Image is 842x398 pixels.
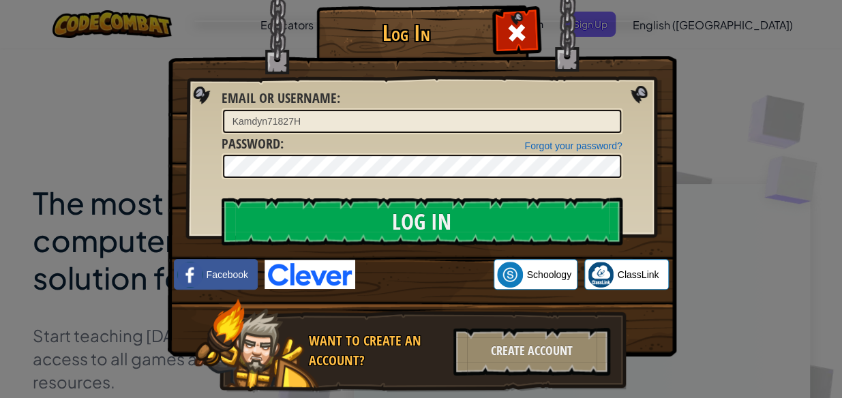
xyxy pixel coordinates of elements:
[320,21,494,45] h1: Log In
[222,198,622,245] input: Log In
[177,262,203,288] img: facebook_small.png
[265,260,356,289] img: clever-logo-blue.png
[309,331,445,370] div: Want to create an account?
[222,134,284,154] label: :
[222,134,280,153] span: Password
[588,262,614,288] img: classlink-logo-small.png
[524,140,622,151] a: Forgot your password?
[355,260,494,290] iframe: Sign in with Google Button
[617,268,659,281] span: ClassLink
[222,89,337,107] span: Email or Username
[453,328,610,376] div: Create Account
[207,268,248,281] span: Facebook
[526,268,571,281] span: Schoology
[497,262,523,288] img: schoology.png
[222,89,340,108] label: :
